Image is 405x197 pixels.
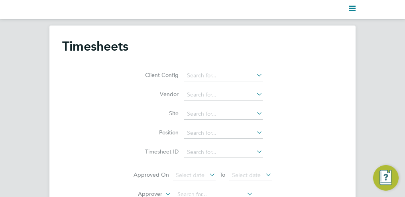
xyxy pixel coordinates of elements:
[62,38,128,54] h2: Timesheets
[133,171,169,178] label: Approved On
[143,71,179,79] label: Client Config
[184,70,263,81] input: Search for...
[184,108,263,120] input: Search for...
[184,147,263,158] input: Search for...
[143,91,179,98] label: Vendor
[232,171,261,179] span: Select date
[184,89,263,100] input: Search for...
[217,169,228,180] span: To
[373,165,399,191] button: Engage Resource Center
[143,110,179,117] label: Site
[176,171,204,179] span: Select date
[184,128,263,139] input: Search for...
[143,148,179,155] label: Timesheet ID
[143,129,179,136] label: Position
